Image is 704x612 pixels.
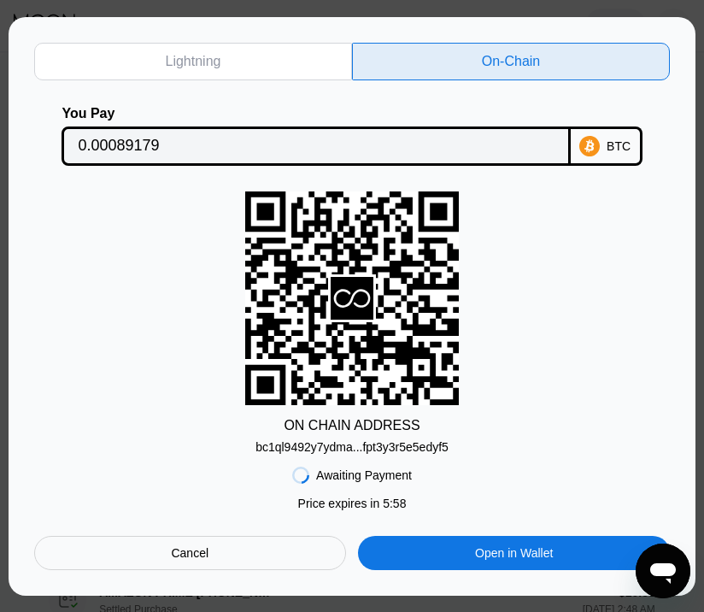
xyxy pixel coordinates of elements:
[352,43,670,80] div: On-Chain
[34,536,346,570] div: Cancel
[34,106,670,166] div: You PayBTC
[34,43,352,80] div: Lightning
[636,544,690,598] iframe: Schaltfläche zum Öffnen des Messaging-Fensters
[298,497,407,510] div: Price expires in
[475,545,553,561] div: Open in Wallet
[607,139,631,153] div: BTC
[255,440,449,454] div: bc1ql9492y7ydma...fpt3y3r5e5edyf5
[383,497,406,510] span: 5 : 58
[166,53,221,70] div: Lightning
[255,433,449,454] div: bc1ql9492y7ydma...fpt3y3r5e5edyf5
[358,536,670,570] div: Open in Wallet
[316,468,412,482] div: Awaiting Payment
[482,53,540,70] div: On-Chain
[62,106,570,121] div: You Pay
[171,545,208,561] div: Cancel
[284,418,419,433] div: ON CHAIN ADDRESS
